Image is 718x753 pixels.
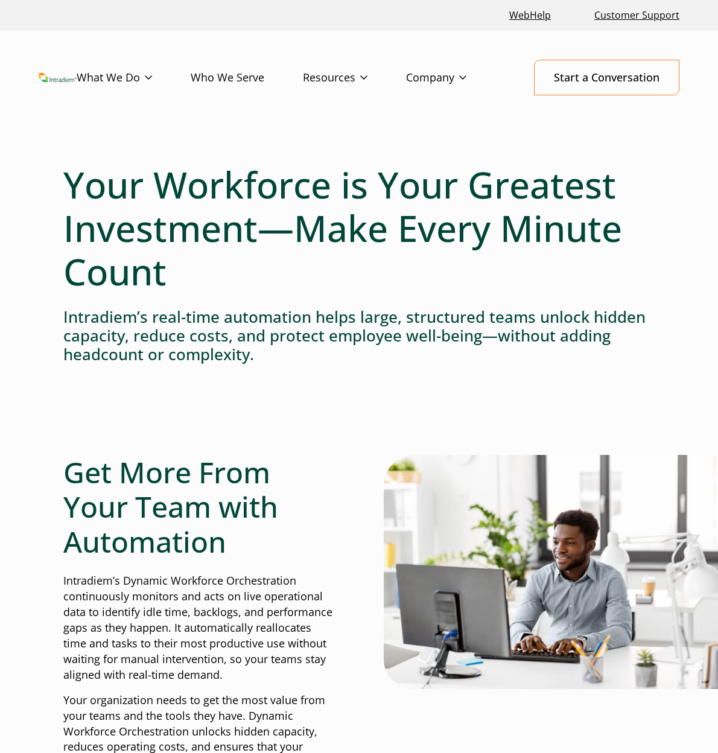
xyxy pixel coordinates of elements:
[534,60,679,95] a: Start a Conversation
[504,2,556,28] a: Link opens in a new window
[589,2,684,28] a: Customer Support
[63,308,655,364] h4: Intradiem’s real-time automation helps large, structured teams unlock hidden capacity, reduce cos...
[384,455,718,690] img: Man typing on computer with real-time automation
[63,573,334,682] p: Intradiem’s Dynamic Workforce Orchestration continuously monitors and acts on live operational da...
[77,60,191,95] a: What We Do
[39,73,77,82] img: Intradiem
[39,73,77,82] a: Link to homepage of Intradiem
[303,60,406,95] a: Resources
[63,455,334,559] h2: Get More From Your Team with Automation
[63,163,655,293] h1: Your Workforce is Your Greatest Investment—Make Every Minute Count
[191,60,303,95] a: Who We Serve
[406,60,505,95] a: Company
